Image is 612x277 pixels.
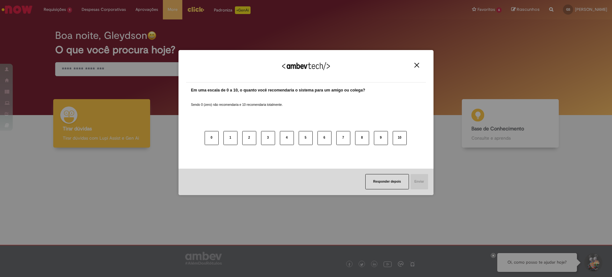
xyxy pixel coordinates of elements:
button: 5 [299,131,313,145]
button: Responder depois [365,174,409,189]
button: 0 [205,131,219,145]
button: 3 [261,131,275,145]
button: 6 [317,131,331,145]
button: 8 [355,131,369,145]
button: 10 [393,131,407,145]
button: 9 [374,131,388,145]
label: Sendo 0 (zero) não recomendaria e 10 recomendaria totalmente. [191,95,283,107]
button: 7 [336,131,350,145]
button: 1 [223,131,237,145]
button: Close [412,62,421,68]
button: 2 [242,131,256,145]
img: Close [414,63,419,68]
label: Em uma escala de 0 a 10, o quanto você recomendaria o sistema para um amigo ou colega? [191,87,365,93]
button: 4 [280,131,294,145]
img: Logo Ambevtech [282,62,330,70]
